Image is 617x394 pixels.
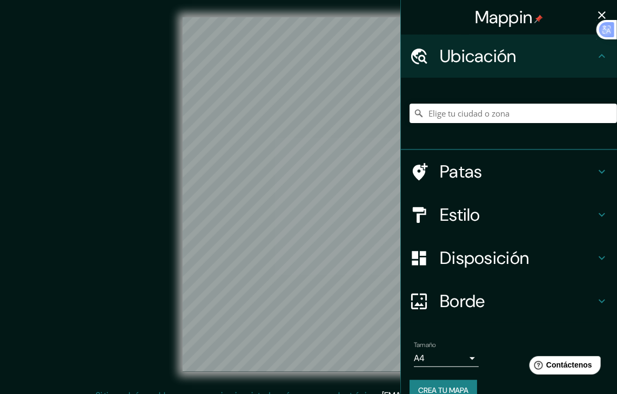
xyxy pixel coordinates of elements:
[534,15,543,23] img: pin-icon.png
[414,350,479,367] div: A4
[440,203,480,226] font: Estilo
[401,280,617,323] div: Borde
[414,341,436,349] font: Tamaño
[183,17,434,372] canvas: Mapa
[414,352,425,364] font: A4
[440,290,485,313] font: Borde
[401,193,617,236] div: Estilo
[401,35,617,78] div: Ubicación
[440,45,517,67] font: Ubicación
[440,160,482,183] font: Patas
[440,247,529,269] font: Disposición
[410,104,617,123] input: Elige tu ciudad o zona
[401,150,617,193] div: Patas
[475,6,533,29] font: Mappin
[521,352,605,382] iframe: Lanzador de widgets de ayuda
[401,236,617,280] div: Disposición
